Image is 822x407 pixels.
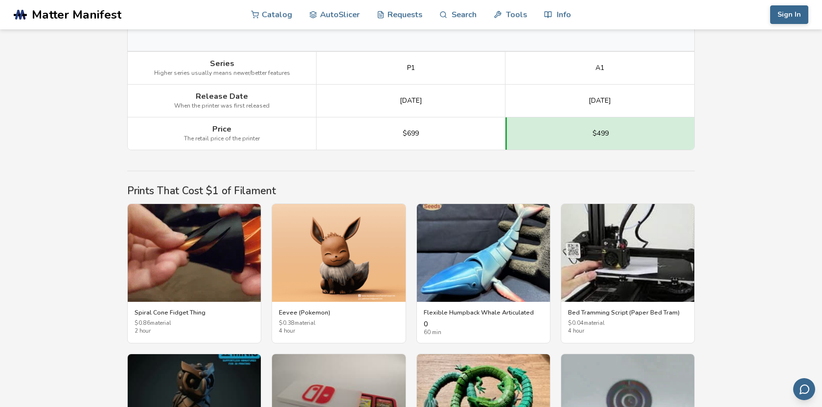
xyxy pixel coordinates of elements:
[279,309,398,317] h3: Eevee (Pokemon)
[272,204,405,302] img: Eevee (Pokemon)
[568,320,687,327] span: $ 0.04 material
[128,204,261,302] img: Spiral Cone Fidget Thing
[127,203,261,343] a: Spiral Cone Fidget ThingSpiral Cone Fidget Thing$0.86material2 hour
[196,92,248,101] span: Release Date
[424,309,543,317] h3: Flexible Humpback Whale Articulated
[279,328,398,335] span: 4 hour
[561,204,694,302] img: Bed Tramming Script (Paper Bed Tram)
[589,97,611,105] span: [DATE]
[424,330,543,336] span: 60 min
[793,378,815,400] button: Send feedback via email
[380,23,442,30] span: Price and overall value
[212,125,231,134] span: Price
[417,204,550,302] img: Flexible Humpback Whale Articulated
[210,59,234,68] span: Series
[135,320,254,327] span: $ 0.86 material
[32,8,121,22] span: Matter Manifest
[127,185,695,197] h2: Prints That Cost $1 of Filament
[561,203,695,343] a: Bed Tramming Script (Paper Bed Tram)Bed Tramming Script (Paper Bed Tram)$0.04material4 hour
[424,320,543,336] div: 0
[403,130,419,137] span: $699
[593,130,609,137] span: $499
[174,103,270,110] span: When the printer was first released
[135,309,254,317] h3: Spiral Cone Fidget Thing
[135,328,254,335] span: 2 hour
[770,5,808,24] button: Sign In
[184,136,260,142] span: The retail price of the printer
[568,309,687,317] h3: Bed Tramming Script (Paper Bed Tram)
[416,203,550,343] a: Flexible Humpback Whale ArticulatedFlexible Humpback Whale Articulated060 min
[595,64,604,72] span: A1
[400,97,422,105] span: [DATE]
[279,320,398,327] span: $ 0.38 material
[407,64,415,72] span: P1
[568,328,687,335] span: 4 hour
[272,203,406,343] a: Eevee (Pokemon)Eevee (Pokemon)$0.38material4 hour
[154,70,290,77] span: Higher series usually means newer/better features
